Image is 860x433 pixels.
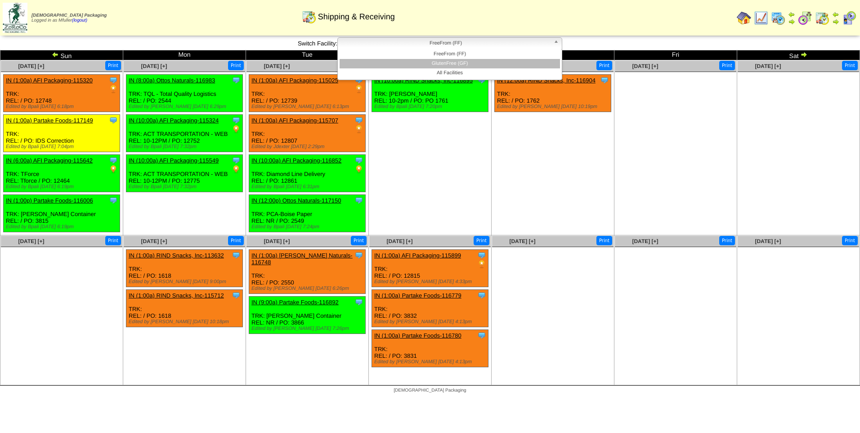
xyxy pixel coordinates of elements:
[264,238,290,244] span: [DATE] [+]
[232,76,241,85] img: Tooltip
[6,117,93,124] a: IN (1:00a) Partake Foods-117149
[129,117,219,124] a: IN (10:00a) AFI Packaging-115324
[31,13,107,23] span: Logged in as Mfuller
[6,157,93,164] a: IN (6:00a) AFI Packaging-115642
[4,115,120,152] div: TRK: REL: / PO: IDS Correction
[232,156,241,165] img: Tooltip
[318,12,395,22] span: Shipping & Receiving
[251,326,365,331] div: Edited by [PERSON_NAME] [DATE] 7:26pm
[788,18,795,25] img: arrowright.gif
[4,155,120,192] div: TRK: TForce REL: Tforce / PO: 12464
[800,51,807,58] img: arrowright.gif
[340,59,560,68] li: GlutenFree (GF)
[374,279,488,284] div: Edited by [PERSON_NAME] [DATE] 4:33pm
[477,251,486,260] img: Tooltip
[6,77,93,84] a: IN (1:00a) AFI Packaging-115320
[4,75,120,112] div: TRK: REL: / PO: 12748
[228,61,244,70] button: Print
[815,11,829,25] img: calendarinout.gif
[354,156,363,165] img: Tooltip
[105,61,121,70] button: Print
[477,331,486,340] img: Tooltip
[249,155,366,192] div: TRK: Diamond Line Delivery REL: / PO: 12861
[0,50,123,60] td: Sun
[129,279,242,284] div: Edited by [PERSON_NAME] [DATE] 9:00pm
[614,50,737,60] td: Fri
[129,104,242,109] div: Edited by [PERSON_NAME] [DATE] 6:29pm
[632,63,658,69] a: [DATE] [+]
[72,18,87,23] a: (logout)
[109,76,118,85] img: Tooltip
[374,359,488,365] div: Edited by [PERSON_NAME] [DATE] 4:13pm
[264,63,290,69] a: [DATE] [+]
[394,388,466,393] span: [DEMOGRAPHIC_DATA] Packaging
[251,157,341,164] a: IN (10:00a) AFI Packaging-116852
[354,251,363,260] img: Tooltip
[31,13,107,18] span: [DEMOGRAPHIC_DATA] Packaging
[6,197,93,204] a: IN (1:00p) Partake Foods-116006
[141,63,167,69] a: [DATE] [+]
[3,3,27,33] img: zoroco-logo-small.webp
[18,63,44,69] a: [DATE] [+]
[600,76,609,85] img: Tooltip
[737,50,860,60] td: Sat
[755,238,781,244] a: [DATE] [+]
[386,238,412,244] a: [DATE] [+]
[719,61,735,70] button: Print
[719,236,735,245] button: Print
[109,165,118,174] img: PO
[228,236,244,245] button: Print
[52,51,59,58] img: arrowleft.gif
[340,50,560,59] li: FreeFrom (FF)
[109,85,118,94] img: PO
[249,115,366,152] div: TRK: REL: / PO: 12807
[754,11,768,25] img: line_graph.gif
[842,236,858,245] button: Print
[129,292,224,299] a: IN (1:00a) RIND Snacks, Inc-115712
[141,238,167,244] a: [DATE] [+]
[251,286,365,291] div: Edited by [PERSON_NAME] [DATE] 6:26pm
[246,50,369,60] td: Tue
[6,144,120,149] div: Edited by Bpali [DATE] 7:04pm
[251,77,338,84] a: IN (1:00a) AFI Packaging-115025
[354,125,363,134] img: PO
[249,195,366,232] div: TRK: PCA-Boise Paper REL: NR / PO: 2549
[129,144,242,149] div: Edited by Bpali [DATE] 7:32pm
[354,298,363,307] img: Tooltip
[374,104,488,109] div: Edited by Bpali [DATE] 7:20pm
[232,291,241,300] img: Tooltip
[842,11,856,25] img: calendarcustomer.gif
[832,11,839,18] img: arrowleft.gif
[798,11,812,25] img: calendarblend.gif
[251,224,365,230] div: Edited by Bpali [DATE] 7:24pm
[596,61,612,70] button: Print
[474,236,489,245] button: Print
[18,238,44,244] span: [DATE] [+]
[372,75,488,112] div: TRK: [PERSON_NAME] REL: 10-2pm / PO: PO 1761
[109,156,118,165] img: Tooltip
[632,238,658,244] a: [DATE] [+]
[6,224,120,230] div: Edited by Bpali [DATE] 6:19pm
[755,63,781,69] a: [DATE] [+]
[4,195,120,232] div: TRK: [PERSON_NAME] Container REL: / PO: 3815
[109,196,118,205] img: Tooltip
[351,236,367,245] button: Print
[372,330,488,367] div: TRK: REL: / PO: 3831
[354,85,363,94] img: PO
[509,238,535,244] span: [DATE] [+]
[249,75,366,112] div: TRK: REL: / PO: 12739
[251,104,365,109] div: Edited by [PERSON_NAME] [DATE] 6:13pm
[126,155,243,192] div: TRK: ACT TRANSPORTATION - WEB REL: 10-12PM / PO: 12775
[251,117,338,124] a: IN (1:00a) AFI Packaging-115707
[6,104,120,109] div: Edited by Bpali [DATE] 6:18pm
[251,197,341,204] a: IN (12:00p) Ottos Naturals-117150
[251,299,339,306] a: IN (9:00a) Partake Foods-116892
[126,250,243,287] div: TRK: REL: / PO: 1618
